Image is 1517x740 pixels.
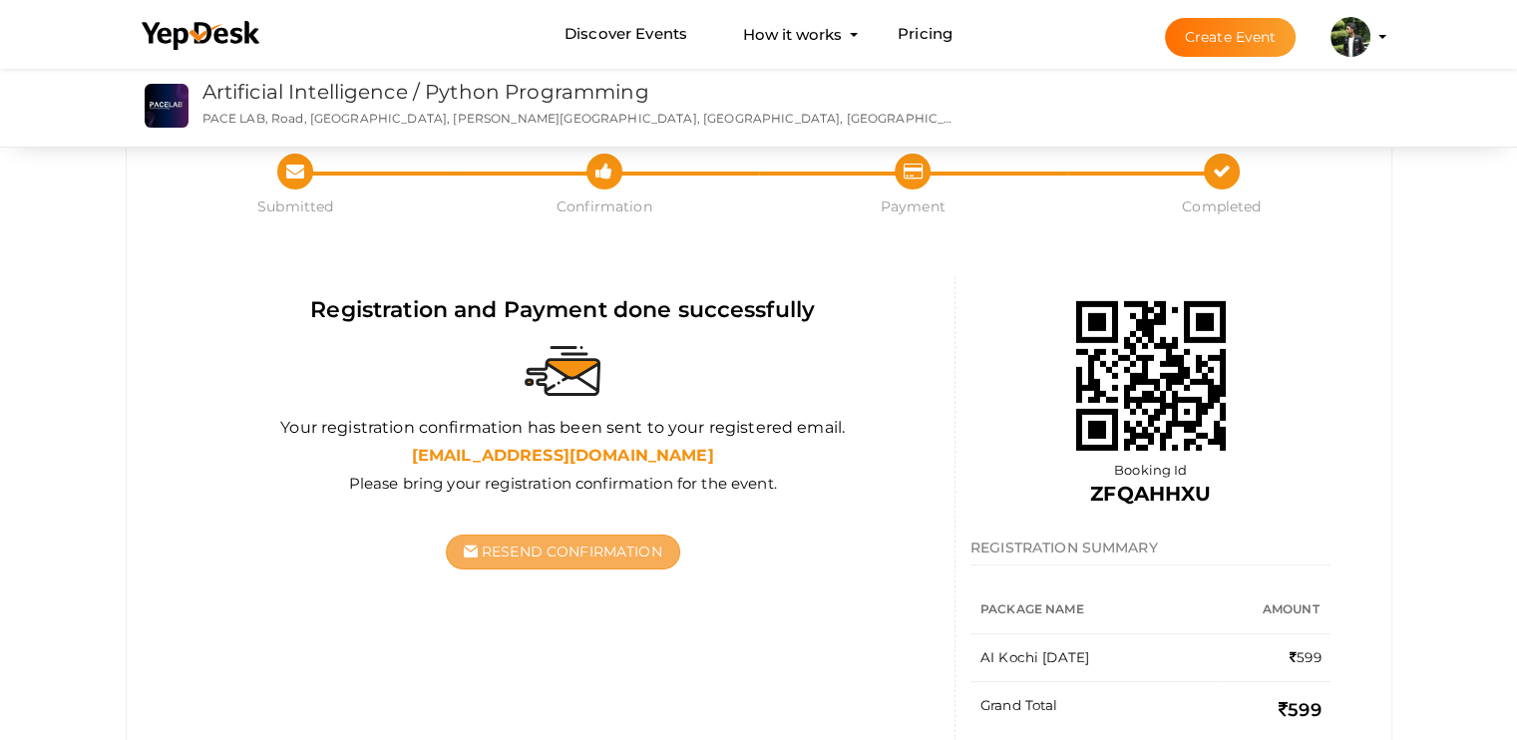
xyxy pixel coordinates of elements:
label: Your registration confirmation has been sent to your registered email. [280,417,845,440]
b: [EMAIL_ADDRESS][DOMAIN_NAME] [412,446,714,465]
span: Confirmation [450,196,759,216]
p: PACE LAB, Road, [GEOGRAPHIC_DATA], [PERSON_NAME][GEOGRAPHIC_DATA], [GEOGRAPHIC_DATA], [GEOGRAPHIC... [202,110,961,127]
img: 68598825c9e77c000192ac56 [1051,276,1251,476]
img: ACg8ocKsjFM_L-YQMtMB818IPMA7RvBdWUgDQe-gT0UPxc0RsEQ4Bdwd=s100 [1330,17,1370,57]
div: Registration and Payment done successfully [187,294,940,325]
span: Booking Id [1114,462,1187,478]
td: Grand Total [970,682,1223,739]
a: Discover Events [565,16,687,53]
span: REGISTRATION SUMMARY [970,539,1158,556]
td: AI Kochi [DATE] [970,634,1223,682]
img: C1PFV5PD_small.png [145,84,189,128]
span: Resend Confirmation [482,543,662,560]
td: 599 [1223,682,1331,739]
button: How it works [737,16,848,53]
span: Submitted [142,196,451,216]
span: Payment [759,196,1068,216]
b: ZFQAHHXU [1090,482,1211,506]
th: Package Name [970,585,1223,634]
label: Please bring your registration confirmation for the event. [349,473,777,494]
a: Artificial Intelligence / Python Programming [202,80,649,104]
a: Pricing [898,16,952,53]
th: Amount [1223,585,1331,634]
span: Completed [1067,196,1376,216]
img: sent-email.svg [525,346,600,396]
button: Create Event [1165,18,1297,57]
button: Resend Confirmation [446,535,680,569]
span: 599 [1290,649,1322,665]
